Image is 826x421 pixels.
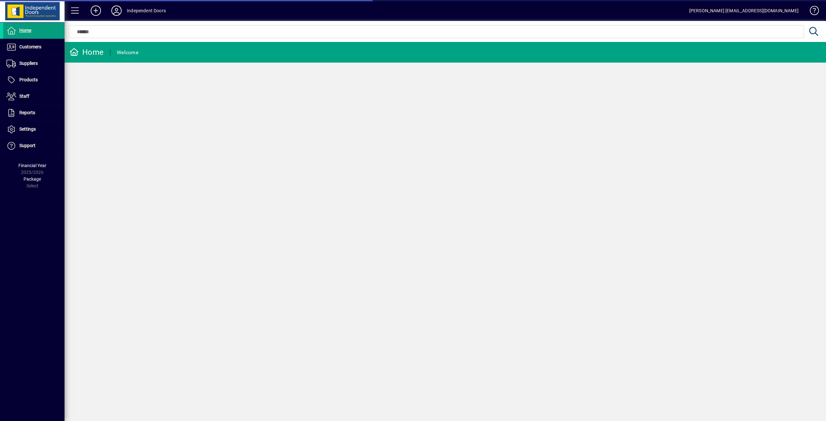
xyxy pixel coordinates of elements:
[3,121,65,137] a: Settings
[19,61,38,66] span: Suppliers
[86,5,106,16] button: Add
[106,5,127,16] button: Profile
[3,72,65,88] a: Products
[19,143,35,148] span: Support
[19,126,36,132] span: Settings
[24,176,41,182] span: Package
[3,105,65,121] a: Reports
[117,47,138,58] div: Welcome
[3,55,65,72] a: Suppliers
[19,77,38,82] span: Products
[69,47,104,57] div: Home
[19,110,35,115] span: Reports
[805,1,818,22] a: Knowledge Base
[3,39,65,55] a: Customers
[3,88,65,105] a: Staff
[18,163,46,168] span: Financial Year
[19,44,41,49] span: Customers
[19,28,31,33] span: Home
[127,5,166,16] div: Independent Doors
[19,94,29,99] span: Staff
[3,138,65,154] a: Support
[689,5,799,16] div: [PERSON_NAME] [EMAIL_ADDRESS][DOMAIN_NAME]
